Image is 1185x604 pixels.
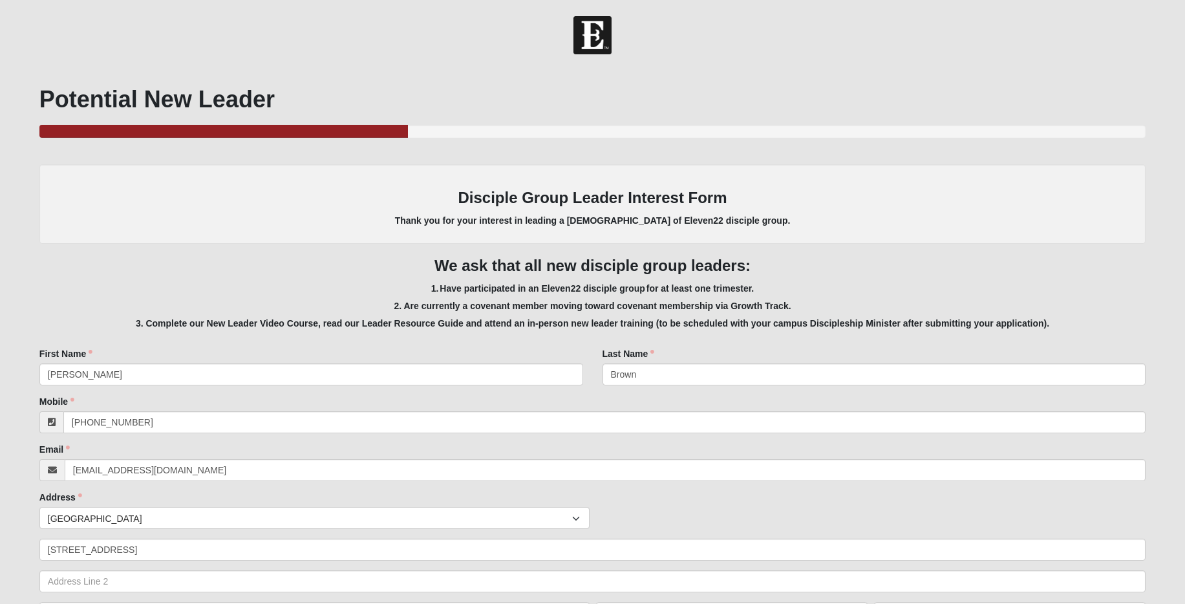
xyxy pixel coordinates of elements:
[39,257,1146,275] h3: We ask that all new disciple group leaders:
[39,301,1146,312] h5: 2. Are currently a covenant member moving toward covenant membership via Growth Track.
[39,491,82,504] label: Address
[48,508,572,530] span: [GEOGRAPHIC_DATA]
[39,283,1146,294] h5: 1. Have participated in an Eleven22 disciple group for at least one trimester.
[39,347,92,360] label: First Name
[52,215,1133,226] h5: Thank you for your interest in leading a [DEMOGRAPHIC_DATA] of Eleven22 disciple group.
[39,395,74,408] label: Mobile
[52,189,1133,208] h3: Disciple Group Leader Interest Form
[39,570,1146,592] input: Address Line 2
[39,539,1146,561] input: Address Line 1
[603,347,655,360] label: Last Name
[39,318,1146,329] h5: 3. Complete our New Leader Video Course, read our Leader Resource Guide and attend an in-person n...
[39,443,70,456] label: Email
[573,16,612,54] img: Church of Eleven22 Logo
[39,85,1146,113] h1: Potential New Leader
